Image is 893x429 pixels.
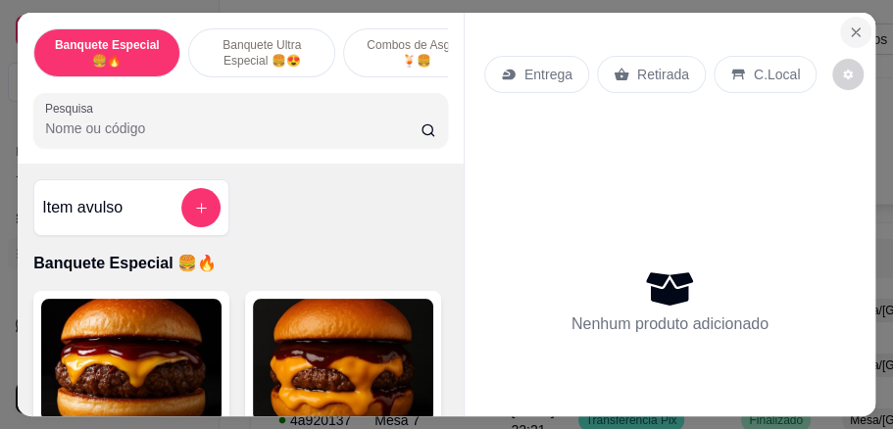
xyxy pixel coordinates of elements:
img: product-image [41,299,222,421]
input: Pesquisa [45,119,421,138]
img: product-image [253,299,433,421]
p: Combos de Asgard🍹🍔 [360,37,473,69]
p: Banquete Especial 🍔🔥 [33,252,448,275]
label: Pesquisa [45,100,100,117]
button: Close [840,17,871,48]
p: Banquete Especial 🍔🔥 [50,37,164,69]
p: Banquete Ultra Especial 🍔😍 [205,37,319,69]
button: add-separate-item [181,188,221,227]
button: decrease-product-quantity [832,59,864,90]
h4: Item avulso [42,196,123,219]
p: Entrega [524,65,572,84]
p: Nenhum produto adicionado [571,312,769,336]
p: C.Local [754,65,800,84]
p: Retirada [637,65,689,84]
